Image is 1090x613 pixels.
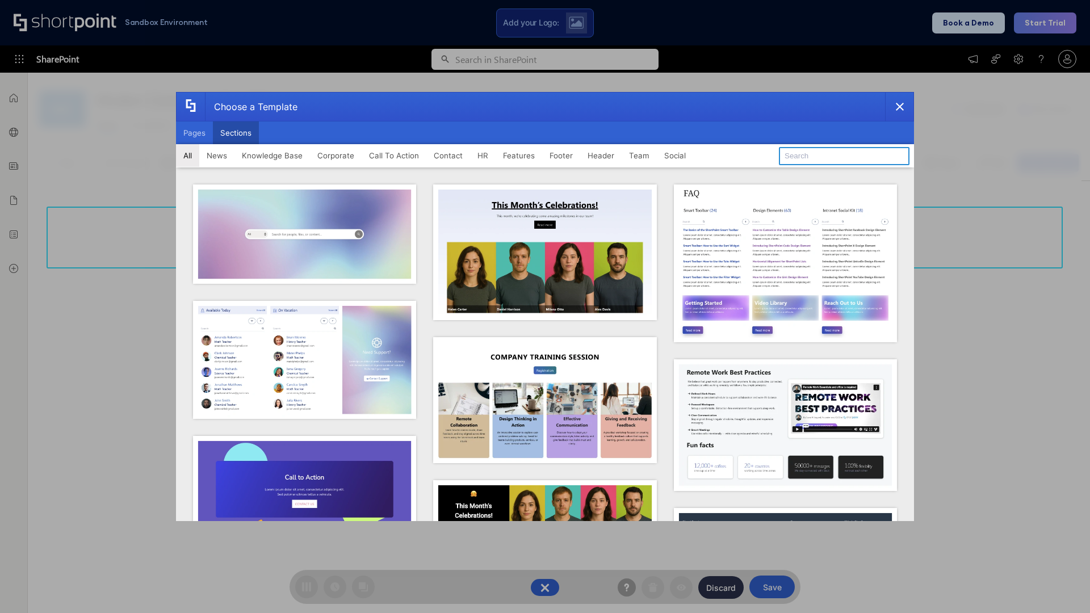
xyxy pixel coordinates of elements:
[176,144,199,167] button: All
[779,147,909,165] input: Search
[234,144,310,167] button: Knowledge Base
[362,144,426,167] button: Call To Action
[1033,559,1090,613] iframe: Chat Widget
[622,144,657,167] button: Team
[176,121,213,144] button: Pages
[310,144,362,167] button: Corporate
[213,121,259,144] button: Sections
[580,144,622,167] button: Header
[426,144,470,167] button: Contact
[542,144,580,167] button: Footer
[657,144,693,167] button: Social
[205,93,297,121] div: Choose a Template
[496,144,542,167] button: Features
[176,92,914,521] div: template selector
[470,144,496,167] button: HR
[199,144,234,167] button: News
